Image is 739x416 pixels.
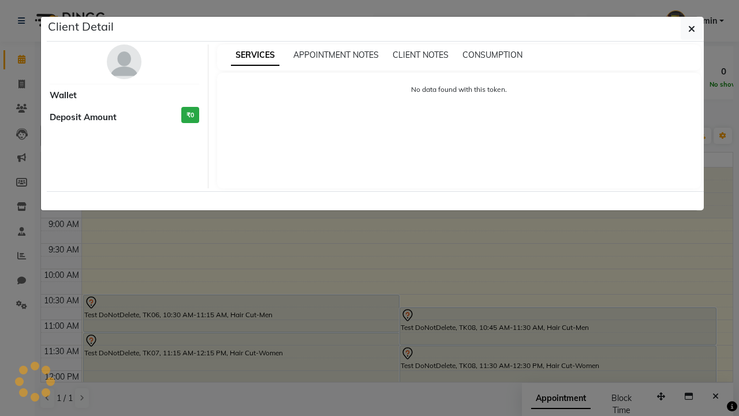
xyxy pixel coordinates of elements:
[393,50,449,60] span: CLIENT NOTES
[231,45,279,66] span: SERVICES
[181,107,199,124] h3: ₹0
[50,89,77,102] span: Wallet
[50,111,117,124] span: Deposit Amount
[48,18,114,35] h5: Client Detail
[462,50,522,60] span: CONSUMPTION
[229,84,690,95] p: No data found with this token.
[293,50,379,60] span: APPOINTMENT NOTES
[107,44,141,79] img: avatar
